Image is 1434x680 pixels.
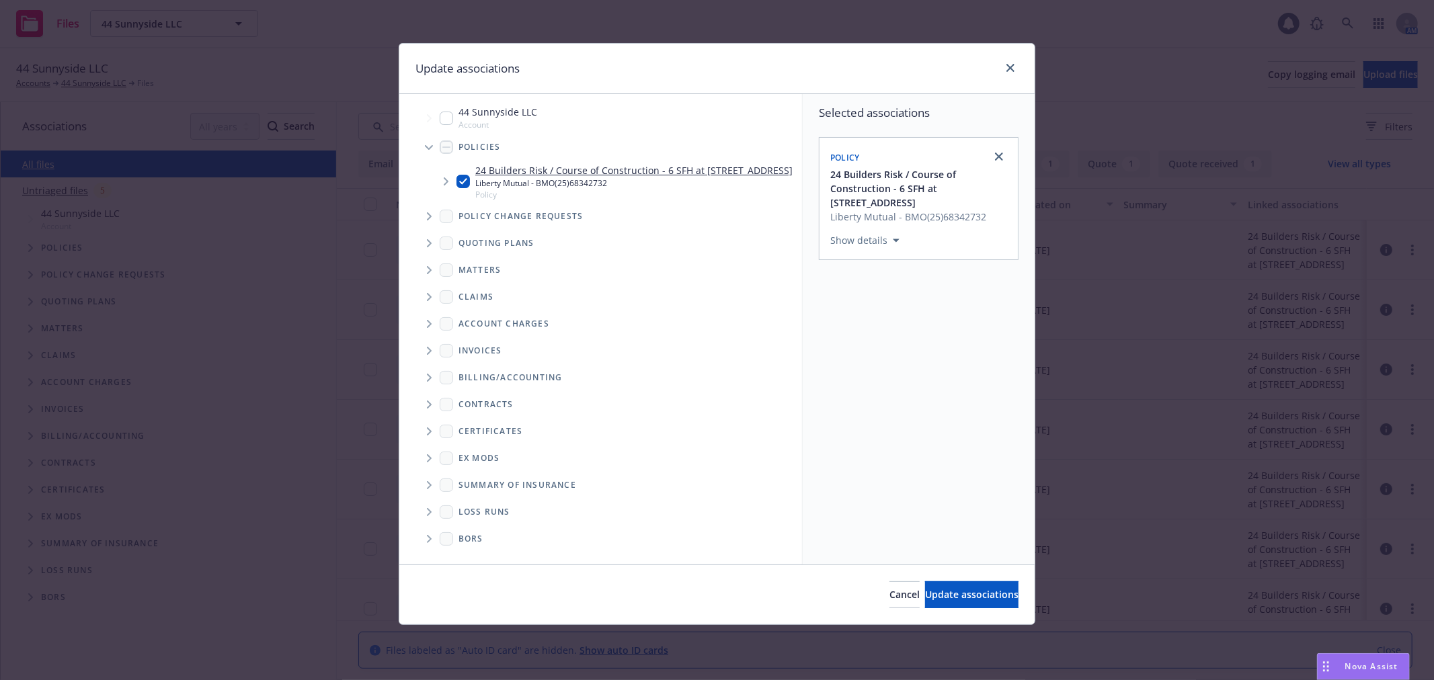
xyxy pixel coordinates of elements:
[1317,653,1410,680] button: Nova Assist
[415,60,520,77] h1: Update associations
[459,535,483,543] span: BORs
[459,239,534,247] span: Quoting plans
[459,105,537,119] span: 44 Sunnyside LLC
[475,189,793,200] span: Policy
[819,105,1019,121] span: Selected associations
[925,581,1019,608] button: Update associations
[991,148,1007,165] a: close
[459,293,493,301] span: Claims
[825,232,905,249] button: Show details
[830,210,1010,224] span: Liberty Mutual - BMO(25)68342732
[925,588,1019,601] span: Update associations
[830,167,1010,210] button: 24 Builders Risk / Course of Construction - 6 SFH at [STREET_ADDRESS]
[475,163,793,177] a: 24 Builders Risk / Course of Construction - 6 SFH at [STREET_ADDRESS]
[889,581,920,608] button: Cancel
[459,347,502,355] span: Invoices
[475,177,793,189] div: Liberty Mutual - BMO(25)68342732
[459,119,537,130] span: Account
[889,588,920,601] span: Cancel
[459,212,583,220] span: Policy change requests
[459,374,563,382] span: Billing/Accounting
[399,364,802,552] div: Folder Tree Example
[1318,654,1335,679] div: Drag to move
[459,143,501,151] span: Policies
[459,508,510,516] span: Loss Runs
[830,152,860,163] span: Policy
[459,481,576,489] span: Summary of insurance
[1002,60,1019,76] a: close
[459,400,514,409] span: Contracts
[399,102,802,364] div: Tree Example
[459,427,522,435] span: Certificates
[459,320,549,328] span: Account charges
[1345,661,1398,672] span: Nova Assist
[459,266,501,274] span: Matters
[459,454,500,462] span: Ex Mods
